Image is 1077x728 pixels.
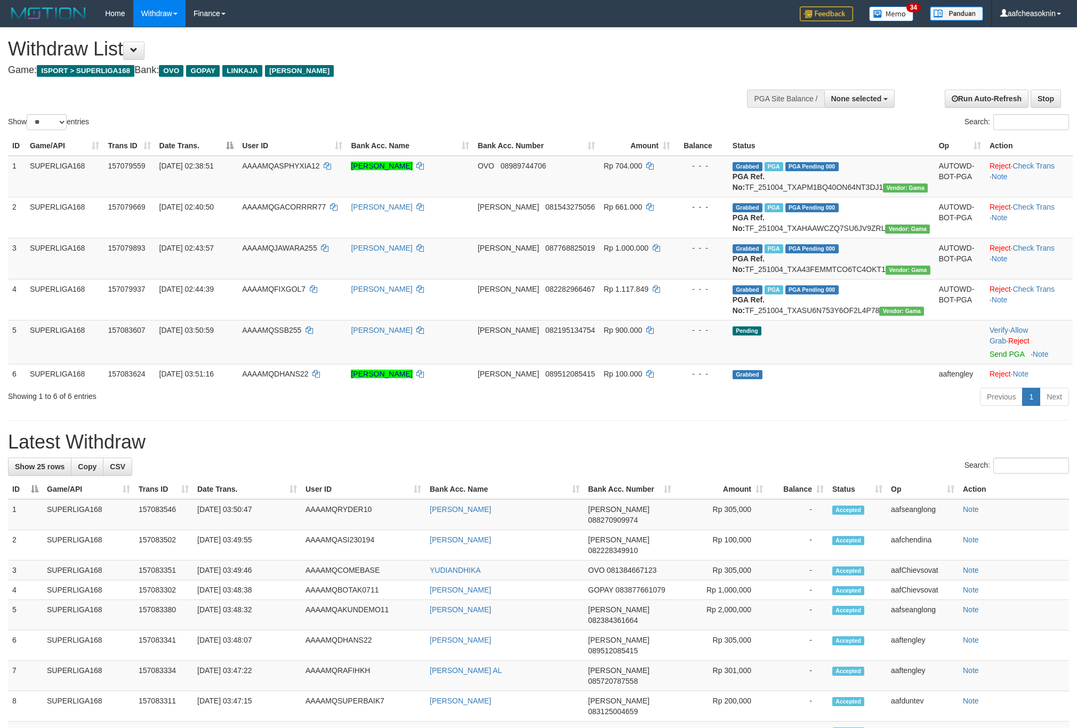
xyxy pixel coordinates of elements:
td: SUPERLIGA168 [43,561,134,580]
td: · [985,364,1073,383]
th: Balance [674,136,728,156]
a: Previous [980,388,1023,406]
td: SUPERLIGA168 [43,630,134,661]
th: Bank Acc. Name: activate to sort column ascending [347,136,473,156]
a: [PERSON_NAME] [430,636,491,644]
span: AAAAMQJAWARA255 [242,244,317,252]
span: [PERSON_NAME] [588,636,649,644]
span: [DATE] 02:40:50 [159,203,214,211]
span: 157079559 [108,162,145,170]
span: [PERSON_NAME] [588,505,649,514]
a: Note [992,172,1008,181]
span: Grabbed [733,244,762,253]
label: Search: [965,114,1069,130]
td: TF_251004_TXAPM1BQ40ON64NT3DJ1 [728,156,935,197]
h1: Latest Withdraw [8,431,1069,453]
a: Note [1012,370,1028,378]
td: 157083302 [134,580,193,600]
td: AAAAMQBOTAK0711 [301,580,425,600]
span: PGA Pending [785,244,839,253]
span: [PERSON_NAME] [588,697,649,705]
th: Op: activate to sort column ascending [887,479,959,499]
span: [PERSON_NAME] [478,370,539,378]
td: aafduntev [887,691,959,722]
span: Grabbed [733,285,762,294]
a: Reject [1008,337,1030,345]
a: Reject [990,203,1011,211]
th: Bank Acc. Number: activate to sort column ascending [584,479,676,499]
span: Marked by aafandaneth [765,162,783,171]
span: ISPORT > SUPERLIGA168 [37,65,134,77]
span: Accepted [832,506,864,515]
span: OVO [588,566,605,574]
td: 6 [8,630,43,661]
a: Note [963,566,979,574]
a: Note [963,505,979,514]
span: 157079893 [108,244,145,252]
span: Vendor URL: https://trx31.1velocity.biz [886,266,930,275]
td: AAAAMQRYDER10 [301,499,425,530]
span: [DATE] 02:43:57 [159,244,214,252]
a: Allow Grab [990,326,1028,345]
span: LINKAJA [222,65,262,77]
span: Copy 089512085415 to clipboard [588,646,638,655]
a: Note [963,586,979,594]
span: [PERSON_NAME] [588,535,649,544]
th: Bank Acc. Number: activate to sort column ascending [473,136,599,156]
a: [PERSON_NAME] [351,162,412,170]
img: Feedback.jpg [800,6,853,21]
th: Amount: activate to sort column ascending [599,136,674,156]
span: Accepted [832,566,864,575]
a: Copy [71,458,103,476]
span: Vendor URL: https://trx31.1velocity.biz [879,307,924,316]
td: [DATE] 03:47:15 [193,691,301,722]
td: 5 [8,600,43,630]
span: Rp 661.000 [604,203,642,211]
a: Reject [990,285,1011,293]
a: [PERSON_NAME] [351,244,412,252]
td: SUPERLIGA168 [43,499,134,530]
td: [DATE] 03:48:32 [193,600,301,630]
a: [PERSON_NAME] [351,203,412,211]
td: 157083334 [134,661,193,691]
td: SUPERLIGA168 [43,691,134,722]
td: 157083380 [134,600,193,630]
th: Amount: activate to sort column ascending [676,479,767,499]
td: · · [985,238,1073,279]
b: PGA Ref. No: [733,213,765,233]
a: [PERSON_NAME] [430,697,491,705]
a: Check Trans [1012,285,1055,293]
td: · · [985,279,1073,320]
div: - - - [679,325,724,335]
td: 4 [8,580,43,600]
td: SUPERLIGA168 [26,197,104,238]
td: [DATE] 03:49:46 [193,561,301,580]
span: PGA Pending [785,285,839,294]
td: aafseanglong [887,499,959,530]
td: - [767,580,828,600]
a: CSV [103,458,132,476]
th: Bank Acc. Name: activate to sort column ascending [425,479,584,499]
td: - [767,630,828,661]
span: Copy 083125004659 to clipboard [588,707,638,716]
td: SUPERLIGA168 [43,530,134,561]
td: 3 [8,238,26,279]
td: 157083502 [134,530,193,561]
a: Stop [1031,90,1061,108]
td: SUPERLIGA168 [26,238,104,279]
a: Note [992,295,1008,304]
span: Copy 083877661079 to clipboard [615,586,665,594]
th: Action [985,136,1073,156]
td: 5 [8,320,26,364]
td: AAAAMQCOMEBASE [301,561,425,580]
td: 157083311 [134,691,193,722]
div: - - - [679,161,724,171]
span: [DATE] 02:38:51 [159,162,214,170]
span: Copy [78,462,97,471]
td: AUTOWD-BOT-PGA [935,197,985,238]
td: 3 [8,561,43,580]
a: [PERSON_NAME] AL [430,666,502,675]
span: OVO [159,65,183,77]
span: · [990,326,1028,345]
span: Rp 1.117.849 [604,285,648,293]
